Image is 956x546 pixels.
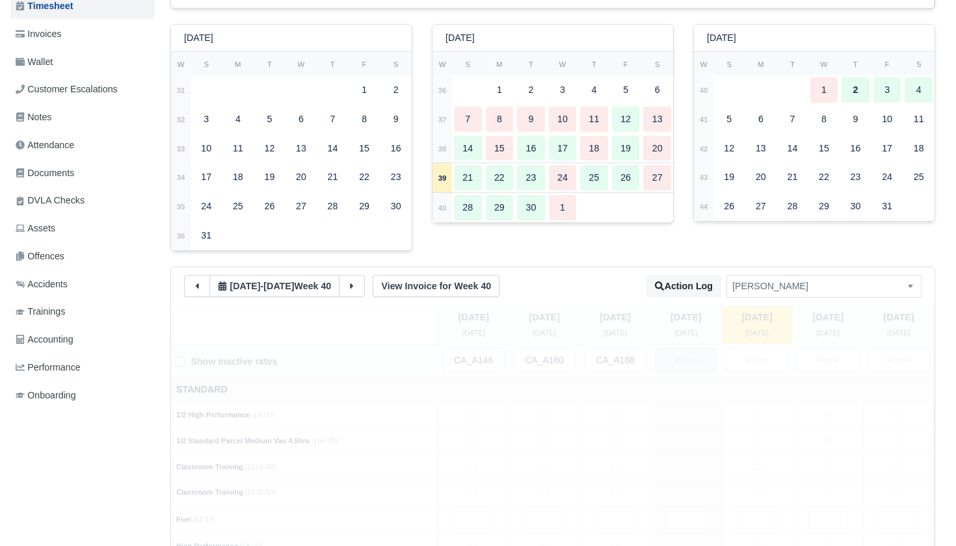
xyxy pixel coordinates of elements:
[700,86,708,94] strong: 40
[16,249,64,264] span: Offences
[10,188,155,213] a: DVLA Checks
[16,193,85,208] span: DVLA Checks
[16,388,76,403] span: Onboarding
[230,281,260,291] span: 4 days ago
[821,60,828,68] small: W
[10,299,155,324] a: Trainings
[382,194,410,219] div: 30
[16,138,74,153] span: Attendance
[559,60,566,68] small: W
[438,145,447,153] strong: 38
[727,278,921,294] span: Sze Ho
[177,86,185,94] strong: 31
[747,194,775,219] div: 27
[726,275,922,298] span: Sze Ho
[916,60,922,68] small: S
[439,60,446,68] small: W
[486,77,514,103] div: 1
[853,60,858,68] small: T
[16,55,53,70] span: Wallet
[496,60,502,68] small: M
[382,136,410,161] div: 16
[592,60,596,68] small: T
[549,107,577,132] div: 10
[612,165,640,190] div: 26
[204,60,209,68] small: S
[486,195,514,220] div: 29
[10,327,155,352] a: Accounting
[319,194,347,219] div: 28
[517,136,545,161] div: 16
[454,195,482,220] div: 28
[873,107,901,132] div: 10
[905,164,933,190] div: 25
[810,77,838,103] div: 1
[373,275,499,297] a: View Invoice for Week 40
[256,194,284,219] div: 26
[454,107,482,132] div: 7
[747,164,775,190] div: 20
[549,165,577,190] div: 24
[445,32,475,44] h6: [DATE]
[287,107,315,132] div: 6
[10,21,155,47] a: Invoices
[873,194,901,219] div: 31
[486,136,514,161] div: 15
[351,107,378,132] div: 8
[529,60,533,68] small: T
[438,116,447,123] strong: 37
[517,77,545,103] div: 2
[700,60,708,68] small: W
[319,164,347,190] div: 21
[16,27,61,42] span: Invoices
[655,60,660,68] small: S
[438,204,447,212] strong: 40
[10,272,155,297] a: Accidents
[10,105,155,130] a: Notes
[643,136,671,161] div: 20
[438,174,447,182] strong: 39
[549,77,577,103] div: 3
[873,164,901,190] div: 24
[184,32,213,44] h6: [DATE]
[193,223,220,248] div: 31
[726,60,732,68] small: S
[382,164,410,190] div: 23
[873,77,901,103] div: 3
[700,116,708,123] strong: 41
[700,203,708,211] strong: 44
[891,484,956,546] iframe: Chat Widget
[810,136,838,161] div: 15
[853,84,858,95] strong: 2
[393,60,399,68] small: S
[16,166,74,181] span: Documents
[177,203,185,211] strong: 35
[842,194,870,219] div: 30
[715,136,743,161] div: 12
[873,136,901,161] div: 17
[580,107,608,132] div: 11
[624,60,628,68] small: F
[905,77,933,103] div: 4
[256,107,284,132] div: 5
[351,194,378,219] div: 29
[16,332,73,347] span: Accounting
[842,136,870,161] div: 16
[10,77,155,102] a: Customer Escalations
[209,275,339,297] button: [DATE]-[DATE]Week 40
[224,194,252,219] div: 25
[10,49,155,75] a: Wallet
[778,164,806,190] div: 21
[905,136,933,161] div: 18
[842,107,870,132] div: 9
[256,164,284,190] div: 19
[16,110,51,125] span: Notes
[810,107,838,132] div: 8
[778,136,806,161] div: 14
[465,60,470,68] small: S
[715,164,743,190] div: 19
[517,195,545,220] div: 30
[517,107,545,132] div: 9
[177,174,185,181] strong: 34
